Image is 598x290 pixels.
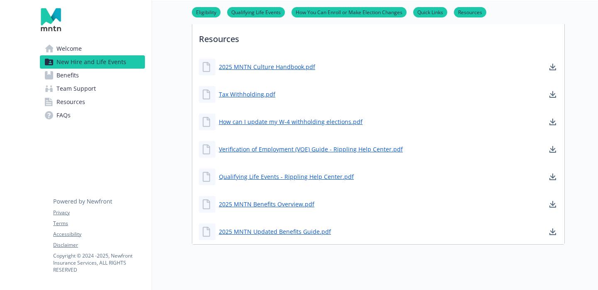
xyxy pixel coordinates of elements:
[53,252,145,273] p: Copyright © 2024 - 2025 , Newfront Insurance Services, ALL RIGHTS RESERVED
[548,117,558,127] a: download document
[292,8,407,16] a: How You Can Enroll or Make Election Changes
[219,145,403,154] a: Verification of Employment (VOE) Guide - Rippling Help Center.pdf
[192,21,564,52] p: Resources
[53,231,145,238] a: Accessibility
[219,227,331,236] a: 2025 MNTN Updated Benefits Guide.pdf
[56,109,71,122] span: FAQs
[219,62,315,71] a: 2025 MNTN Culture Handbook.pdf
[53,220,145,227] a: Terms
[548,199,558,209] a: download document
[56,82,96,95] span: Team Support
[219,117,363,126] a: How can I update my W-4 withholding elections.pdf
[56,69,79,82] span: Benefits
[53,241,145,249] a: Disclaimer
[548,144,558,154] a: download document
[40,109,145,122] a: FAQs
[227,8,285,16] a: Qualifying Life Events
[40,69,145,82] a: Benefits
[53,209,145,216] a: Privacy
[40,55,145,69] a: New Hire and Life Events
[40,95,145,109] a: Resources
[548,227,558,237] a: download document
[548,62,558,72] a: download document
[56,95,85,109] span: Resources
[40,82,145,95] a: Team Support
[454,8,486,16] a: Resources
[548,89,558,99] a: download document
[192,8,221,16] a: Eligibility
[56,55,126,69] span: New Hire and Life Events
[219,200,314,208] a: 2025 MNTN Benefits Overview.pdf
[219,172,354,181] a: Qualifying Life Events - Rippling Help Center.pdf
[413,8,447,16] a: Quick Links
[56,42,82,55] span: Welcome
[40,42,145,55] a: Welcome
[219,90,275,99] a: Tax Withholding.pdf
[548,172,558,182] a: download document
